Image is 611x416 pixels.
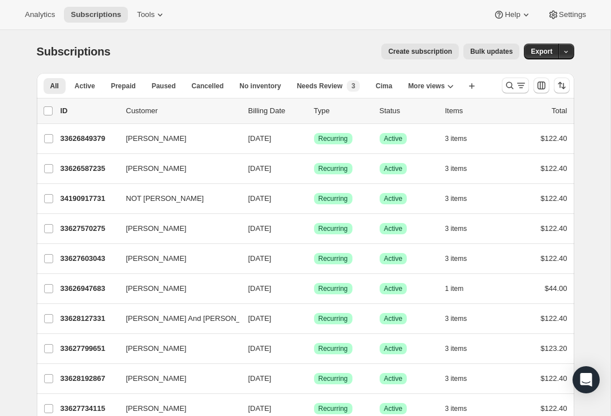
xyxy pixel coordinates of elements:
[470,47,513,56] span: Bulk updates
[384,284,403,293] span: Active
[248,314,272,323] span: [DATE]
[445,341,480,357] button: 3 items
[126,373,187,384] span: [PERSON_NAME]
[351,82,355,91] span: 3
[552,105,567,117] p: Total
[61,221,567,237] div: 33627570275[PERSON_NAME][DATE]SuccessRecurringSuccessActive3 items$122.40
[319,134,348,143] span: Recurring
[384,404,403,413] span: Active
[319,284,348,293] span: Recurring
[445,131,480,147] button: 3 items
[25,10,55,19] span: Analytics
[61,251,567,267] div: 33627603043[PERSON_NAME][DATE]SuccessRecurringSuccessActive3 items$122.40
[119,190,233,208] button: NOT [PERSON_NAME]
[445,251,480,267] button: 3 items
[248,344,272,353] span: [DATE]
[119,340,233,358] button: [PERSON_NAME]
[445,281,476,297] button: 1 item
[541,314,567,323] span: $122.40
[50,82,59,91] span: All
[248,105,305,117] p: Billing Date
[445,191,480,207] button: 3 items
[384,134,403,143] span: Active
[239,82,281,91] span: No inventory
[445,314,467,323] span: 3 items
[541,7,593,23] button: Settings
[541,404,567,413] span: $122.40
[487,7,538,23] button: Help
[18,7,62,23] button: Analytics
[559,10,586,19] span: Settings
[248,134,272,143] span: [DATE]
[314,105,371,117] div: Type
[248,164,272,173] span: [DATE]
[384,224,403,233] span: Active
[130,7,173,23] button: Tools
[61,105,117,117] p: ID
[319,344,348,353] span: Recurring
[384,374,403,383] span: Active
[541,224,567,233] span: $122.40
[119,130,233,148] button: [PERSON_NAME]
[319,314,348,323] span: Recurring
[319,224,348,233] span: Recurring
[126,283,187,294] span: [PERSON_NAME]
[445,194,467,203] span: 3 items
[61,343,117,354] p: 33627799651
[376,82,392,91] span: Cima
[445,344,467,353] span: 3 items
[533,78,549,93] button: Customize table column order and visibility
[61,223,117,234] p: 33627570275
[192,82,224,91] span: Cancelled
[111,82,136,91] span: Prepaid
[541,194,567,203] span: $122.40
[61,133,117,144] p: 33626849379
[119,310,233,328] button: [PERSON_NAME] And [PERSON_NAME]
[119,370,233,388] button: [PERSON_NAME]
[61,311,567,327] div: 33628127331[PERSON_NAME] And [PERSON_NAME][DATE]SuccessRecurringSuccessActive3 items$122.40
[401,78,461,94] button: More views
[524,44,559,59] button: Export
[61,193,117,204] p: 34190917731
[248,254,272,263] span: [DATE]
[61,105,567,117] div: IDCustomerBilling DateTypeStatusItemsTotal
[445,105,502,117] div: Items
[61,253,117,264] p: 33627603043
[505,10,520,19] span: Help
[248,224,272,233] span: [DATE]
[445,161,480,177] button: 3 items
[384,254,403,263] span: Active
[554,78,570,93] button: Sort the results
[126,343,187,354] span: [PERSON_NAME]
[408,82,445,91] span: More views
[61,341,567,357] div: 33627799651[PERSON_NAME][DATE]SuccessRecurringSuccessActive3 items$123.20
[573,366,600,393] div: Open Intercom Messenger
[380,105,436,117] p: Status
[502,78,529,93] button: Search and filter results
[61,313,117,324] p: 33628127331
[61,373,117,384] p: 33628192867
[126,105,239,117] p: Customer
[319,404,348,413] span: Recurring
[126,163,187,174] span: [PERSON_NAME]
[119,220,233,238] button: [PERSON_NAME]
[137,10,154,19] span: Tools
[126,403,187,414] span: [PERSON_NAME]
[541,374,567,383] span: $122.40
[541,254,567,263] span: $122.40
[61,191,567,207] div: 34190917731NOT [PERSON_NAME][DATE]SuccessRecurringSuccessActive3 items$122.40
[445,164,467,173] span: 3 items
[37,45,111,58] span: Subscriptions
[248,374,272,383] span: [DATE]
[248,404,272,413] span: [DATE]
[545,284,567,293] span: $44.00
[388,47,452,56] span: Create subscription
[319,374,348,383] span: Recurring
[119,160,233,178] button: [PERSON_NAME]
[445,374,467,383] span: 3 items
[445,221,480,237] button: 3 items
[126,253,187,264] span: [PERSON_NAME]
[126,193,204,204] span: NOT [PERSON_NAME]
[445,284,464,293] span: 1 item
[541,344,567,353] span: $123.20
